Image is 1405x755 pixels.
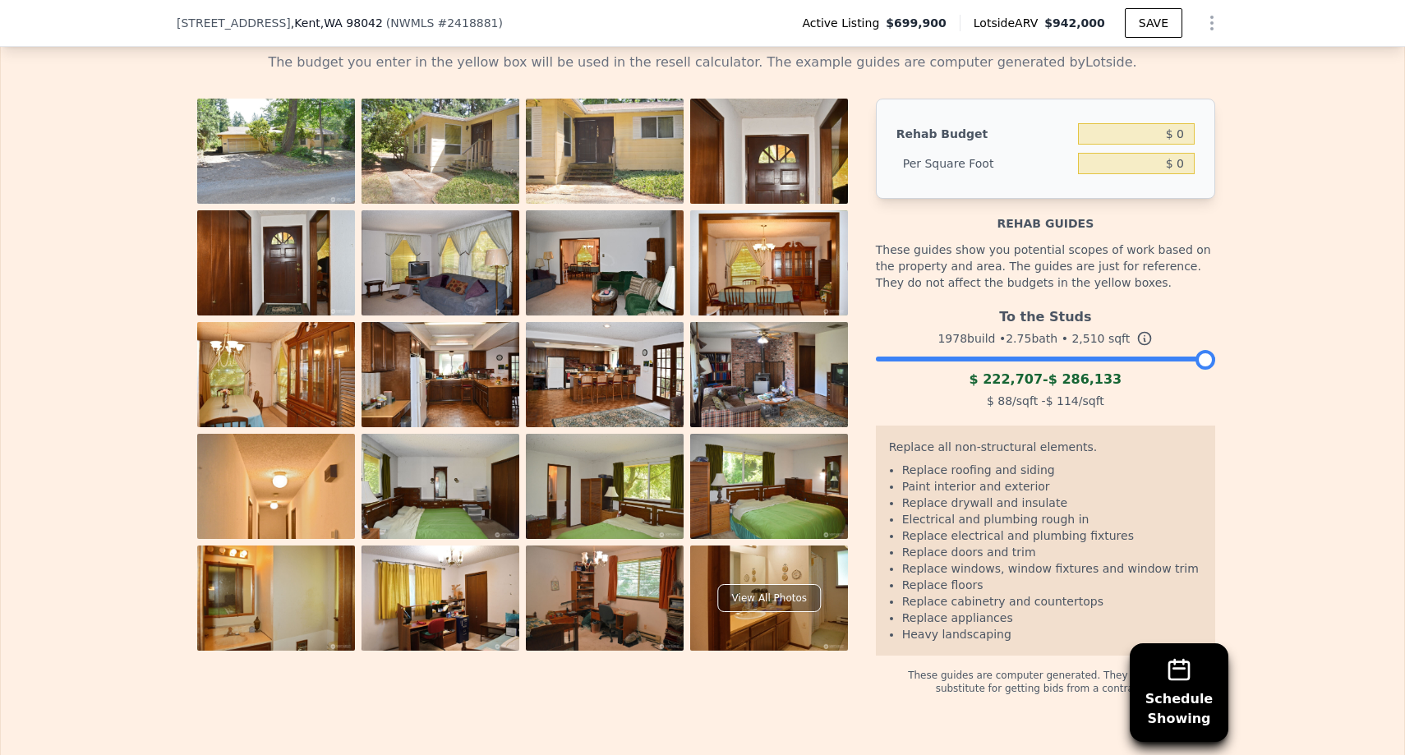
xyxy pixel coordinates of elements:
span: $ 88 [987,394,1012,407]
li: Replace electrical and plumbing fixtures [902,527,1202,544]
img: Property Photo 5 [197,210,355,315]
div: To the Studs [876,301,1215,327]
div: These guides are computer generated. They should not substitute for getting bids from a contractor. [876,656,1215,695]
span: Active Listing [802,15,886,31]
span: $942,000 [1044,16,1105,30]
span: Lotside ARV [974,15,1044,31]
li: Replace doors and trim [902,544,1202,560]
li: Heavy landscaping [902,626,1202,642]
img: Property Photo 17 [197,546,355,651]
img: Property Photo 19 [526,546,684,651]
li: Electrical and plumbing rough in [902,511,1202,527]
img: Property Photo 12 [690,322,848,427]
button: SAVE [1125,8,1182,38]
img: Property Photo 10 [362,322,519,427]
div: View All Photos [718,584,821,612]
li: Replace floors [902,577,1202,593]
span: $ 222,707 [969,371,1043,387]
span: [STREET_ADDRESS] [177,15,291,31]
li: Replace roofing and siding [902,462,1202,478]
img: Property Photo 3 [526,99,684,204]
img: Property Photo 18 [362,546,519,651]
li: Paint interior and exterior [902,478,1202,495]
span: # 2418881 [437,16,498,30]
img: Property Photo 11 [526,322,684,427]
img: Property Photo 15 [526,434,684,539]
button: ScheduleShowing [1130,643,1228,742]
img: Property Photo 9 [197,322,355,427]
img: Property Photo 20 [690,546,848,651]
img: Property Photo 4 [690,99,848,335]
div: Rehab Budget [896,119,1071,149]
div: Replace all non-structural elements. [889,439,1202,462]
span: $699,900 [886,15,947,31]
span: 2,510 [1071,332,1104,345]
li: Replace windows, window fixtures and window trim [902,560,1202,577]
div: 1978 build • 2.75 bath • sqft [876,327,1215,350]
div: Per Square Foot [896,149,1071,178]
button: Show Options [1195,7,1228,39]
img: Property Photo 13 [197,434,355,671]
span: $ 286,133 [1048,371,1122,387]
div: Rehab guides [876,199,1215,232]
li: Replace drywall and insulate [902,495,1202,511]
span: NWMLS [390,16,434,30]
span: , WA 98042 [320,16,383,30]
img: Property Photo 14 [362,434,519,539]
li: Replace cabinetry and countertops [902,593,1202,610]
li: Replace appliances [902,610,1202,626]
span: , Kent [291,15,383,31]
img: Property Photo 8 [690,210,848,315]
div: These guides show you potential scopes of work based on the property and area. The guides are jus... [876,232,1215,301]
div: ( ) [386,15,503,31]
span: $ 114 [1046,394,1079,407]
div: - [876,370,1215,389]
img: Property Photo 6 [362,210,519,315]
div: The budget you enter in the yellow box will be used in the resell calculator. The example guides ... [190,53,1215,72]
img: Property Photo 2 [362,99,519,204]
div: /sqft - /sqft [876,389,1215,412]
img: Property Photo 16 [690,434,848,539]
img: Property Photo 1 [197,99,355,204]
img: Property Photo 7 [526,210,684,315]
